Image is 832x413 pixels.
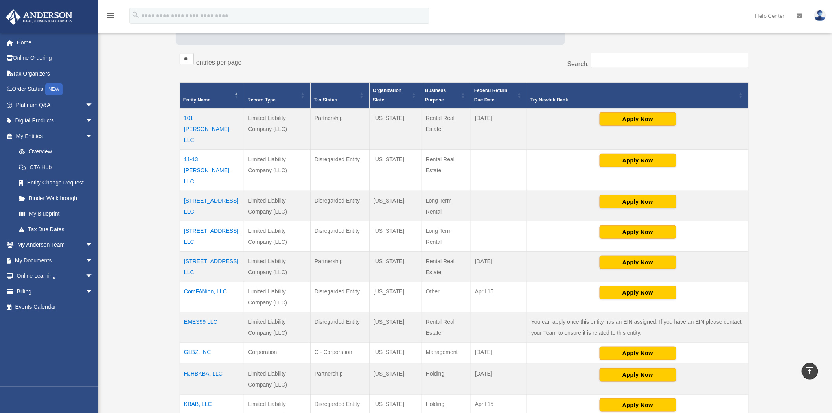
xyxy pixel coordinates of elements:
td: Limited Liability Company (LLC) [244,312,311,342]
span: arrow_drop_down [85,97,101,113]
td: Disregarded Entity [311,312,370,342]
td: [STREET_ADDRESS], LLC [180,191,244,221]
td: Limited Liability Company (LLC) [244,221,311,251]
td: Holding [422,364,471,394]
td: [US_STATE] [370,221,422,251]
td: Rental Real Estate [422,149,471,191]
i: vertical_align_top [805,366,815,376]
a: Overview [11,144,97,160]
a: Order StatusNEW [6,81,105,98]
button: Apply Now [600,225,676,239]
a: Digital Productsarrow_drop_down [6,113,105,129]
td: Disregarded Entity [311,221,370,251]
span: arrow_drop_down [85,128,101,144]
button: Apply Now [600,112,676,126]
td: Partnership [311,364,370,394]
td: [US_STATE] [370,342,422,364]
td: Disregarded Entity [311,282,370,312]
button: Apply Now [600,398,676,412]
th: Organization State: Activate to sort [370,82,422,108]
div: NEW [45,83,63,95]
button: Apply Now [600,368,676,382]
span: arrow_drop_down [85,268,101,284]
th: Business Purpose: Activate to sort [422,82,471,108]
a: menu [106,14,116,20]
div: Try Newtek Bank [530,95,736,105]
td: You can apply once this entity has an EIN assigned. If you have an EIN please contact your Team t... [527,312,749,342]
td: GLBZ, INC [180,342,244,364]
td: Limited Liability Company (LLC) [244,108,311,150]
span: Tax Status [314,97,337,103]
td: [US_STATE] [370,312,422,342]
td: 11-13 [PERSON_NAME], LLC [180,149,244,191]
a: My Documentsarrow_drop_down [6,253,105,268]
a: CTA Hub [11,159,101,175]
td: 101 [PERSON_NAME], LLC [180,108,244,150]
td: Limited Liability Company (LLC) [244,251,311,282]
td: [US_STATE] [370,108,422,150]
span: Record Type [247,97,276,103]
td: [DATE] [471,364,527,394]
td: C - Corporation [311,342,370,364]
td: HJHBKBA, LLC [180,364,244,394]
span: arrow_drop_down [85,253,101,269]
td: Disregarded Entity [311,191,370,221]
a: My Entitiesarrow_drop_down [6,128,101,144]
th: Tax Status: Activate to sort [311,82,370,108]
a: Online Learningarrow_drop_down [6,268,105,284]
td: Limited Liability Company (LLC) [244,364,311,394]
td: Rental Real Estate [422,108,471,150]
td: Corporation [244,342,311,364]
a: Tax Organizers [6,66,105,81]
button: Apply Now [600,256,676,269]
td: Disregarded Entity [311,149,370,191]
label: Search: [567,61,589,67]
td: Other [422,282,471,312]
button: Apply Now [600,286,676,299]
i: menu [106,11,116,20]
button: Apply Now [600,347,676,360]
td: April 15 [471,282,527,312]
th: Federal Return Due Date: Activate to sort [471,82,527,108]
a: Online Ordering [6,50,105,66]
button: Apply Now [600,195,676,208]
td: Rental Real Estate [422,251,471,282]
a: Binder Walkthrough [11,190,101,206]
i: search [131,11,140,19]
img: Anderson Advisors Platinum Portal [4,9,75,25]
a: Platinum Q&Aarrow_drop_down [6,97,105,113]
td: Partnership [311,108,370,150]
a: My Blueprint [11,206,101,222]
td: [US_STATE] [370,191,422,221]
td: [US_STATE] [370,282,422,312]
td: Limited Liability Company (LLC) [244,191,311,221]
img: User Pic [814,10,826,21]
td: Limited Liability Company (LLC) [244,149,311,191]
a: Billingarrow_drop_down [6,284,105,299]
th: Entity Name: Activate to invert sorting [180,82,244,108]
th: Record Type: Activate to sort [244,82,311,108]
td: Long Term Rental [422,221,471,251]
span: arrow_drop_down [85,237,101,253]
button: Apply Now [600,154,676,167]
td: [DATE] [471,251,527,282]
span: arrow_drop_down [85,284,101,300]
a: vertical_align_top [802,363,818,380]
td: [US_STATE] [370,364,422,394]
td: ComFANion, LLC [180,282,244,312]
td: [DATE] [471,342,527,364]
th: Try Newtek Bank : Activate to sort [527,82,749,108]
td: [US_STATE] [370,251,422,282]
a: Tax Due Dates [11,221,101,237]
td: EMES99 LLC [180,312,244,342]
a: Entity Change Request [11,175,101,191]
td: [DATE] [471,108,527,150]
a: My Anderson Teamarrow_drop_down [6,237,105,253]
td: [STREET_ADDRESS], LLC [180,251,244,282]
span: Business Purpose [425,88,446,103]
td: Long Term Rental [422,191,471,221]
td: Limited Liability Company (LLC) [244,282,311,312]
a: Events Calendar [6,299,105,315]
span: Federal Return Due Date [474,88,508,103]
